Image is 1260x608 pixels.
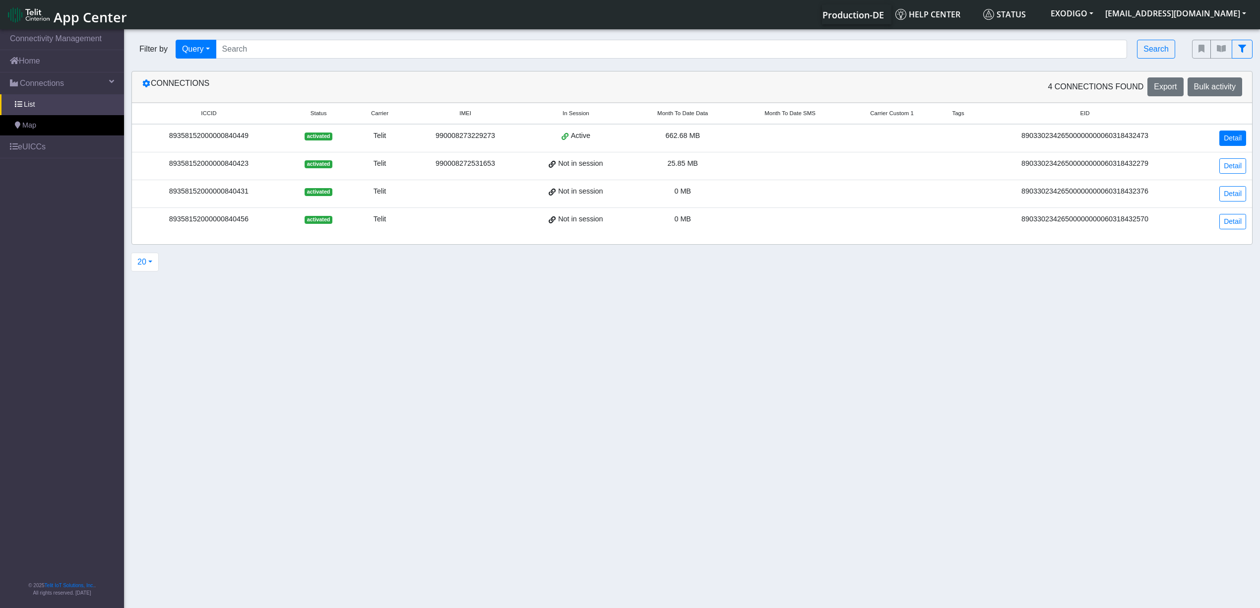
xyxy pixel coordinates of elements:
span: Active [571,131,590,141]
span: Status [311,109,327,118]
button: Search [1137,40,1175,59]
div: 89358152000000840431 [138,186,280,197]
span: IMEI [459,109,471,118]
div: 990008273229273 [414,131,517,141]
span: Month To Date Data [657,109,708,118]
button: Bulk activity [1188,77,1242,96]
span: Tags [952,109,964,118]
span: Carrier [371,109,388,118]
a: Detail [1219,214,1246,229]
span: Export [1154,82,1177,91]
div: 990008272531653 [414,158,517,169]
span: Not in session [558,214,603,225]
button: [EMAIL_ADDRESS][DOMAIN_NAME] [1099,4,1252,22]
input: Search... [216,40,1128,59]
div: Connections [134,77,692,96]
span: List [24,99,35,110]
button: Query [176,40,216,59]
div: Telit [357,186,402,197]
div: 89033023426500000000060318432570 [982,214,1187,225]
div: 89358152000000840456 [138,214,280,225]
img: status.svg [983,9,994,20]
span: activated [305,160,332,168]
span: Month To Date SMS [764,109,816,118]
img: logo-telit-cinterion-gw-new.png [8,7,50,23]
span: 662.68 MB [665,132,700,139]
a: Telit IoT Solutions, Inc. [45,583,94,588]
a: Status [979,4,1045,24]
span: 0 MB [674,215,691,223]
a: Detail [1219,186,1246,202]
div: 89358152000000840449 [138,131,280,141]
span: activated [305,188,332,196]
span: activated [305,216,332,224]
span: Map [22,120,36,131]
span: Not in session [558,186,603,197]
div: fitlers menu [1192,40,1253,59]
button: EXODIGO [1045,4,1099,22]
div: Telit [357,131,402,141]
div: 89358152000000840423 [138,158,280,169]
img: knowledge.svg [895,9,906,20]
button: Export [1147,77,1183,96]
a: Detail [1219,131,1246,146]
div: 89033023426500000000060318432279 [982,158,1187,169]
span: activated [305,133,332,140]
span: 0 MB [674,187,691,195]
div: Telit [357,158,402,169]
span: App Center [54,8,127,26]
a: Your current platform instance [822,4,883,24]
span: 25.85 MB [667,159,698,167]
button: 20 [131,253,159,271]
div: Telit [357,214,402,225]
span: Production-DE [822,9,884,21]
span: 4 Connections found [1048,81,1143,93]
span: Filter by [131,43,176,55]
span: Carrier Custom 1 [870,109,914,118]
span: Connections [20,77,64,89]
span: Not in session [558,158,603,169]
span: Bulk activity [1194,82,1236,91]
div: 89033023426500000000060318432473 [982,131,1187,141]
span: ICCID [201,109,216,118]
span: EID [1080,109,1089,118]
span: Status [983,9,1026,20]
a: Detail [1219,158,1246,174]
div: 89033023426500000000060318432376 [982,186,1187,197]
a: Help center [891,4,979,24]
a: App Center [8,4,126,25]
span: In Session [563,109,589,118]
span: Help center [895,9,960,20]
